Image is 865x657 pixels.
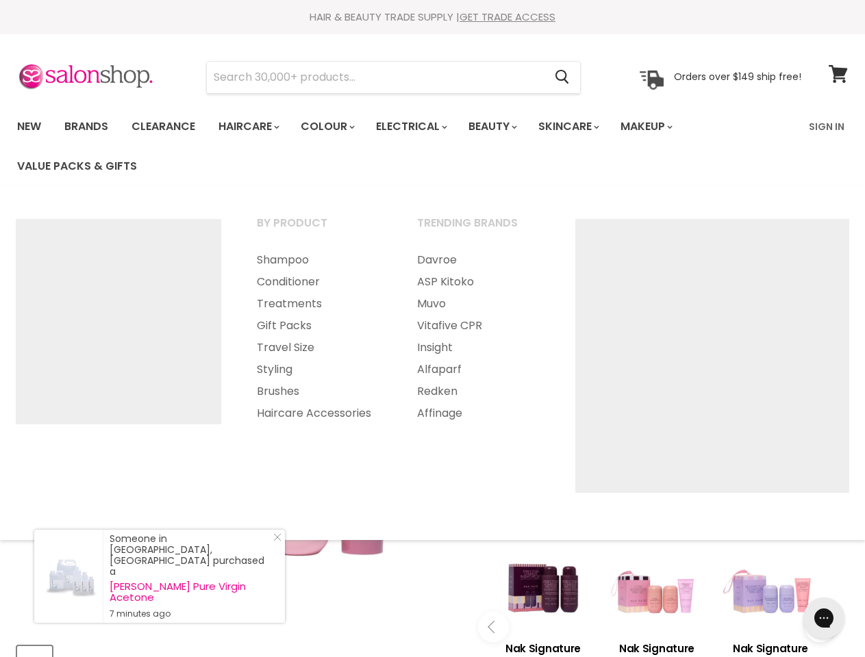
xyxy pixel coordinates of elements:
[7,112,51,141] a: New
[400,381,557,402] a: Redken
[268,533,281,547] a: Close Notification
[801,112,853,141] a: Sign In
[273,533,281,541] svg: Close Icon
[240,293,397,315] a: Treatments
[400,402,557,424] a: Affinage
[400,249,557,271] a: Davroe
[110,608,271,619] small: 7 minutes ago
[240,249,397,271] a: Shampoo
[400,337,557,359] a: Insight
[400,212,557,246] a: Trending Brands
[674,70,801,83] p: Orders over $149 ship free!
[400,359,557,381] a: Alfaparf
[240,402,397,424] a: Haircare Accessories
[207,62,544,93] input: Search
[121,112,205,141] a: Clearance
[54,112,118,141] a: Brands
[7,107,801,186] ul: Main menu
[400,315,557,337] a: Vitafive CPR
[7,152,147,181] a: Value Packs & Gifts
[797,593,851,643] iframe: Gorgias live chat messenger
[240,249,397,424] ul: Main menu
[366,112,455,141] a: Electrical
[400,249,557,424] ul: Main menu
[206,61,581,94] form: Product
[610,112,681,141] a: Makeup
[458,112,525,141] a: Beauty
[208,112,288,141] a: Haircare
[460,10,555,24] a: GET TRADE ACCESS
[544,62,580,93] button: Search
[110,581,271,603] a: [PERSON_NAME] Pure Virgin Acetone
[240,212,397,246] a: By Product
[110,533,271,619] div: Someone in [GEOGRAPHIC_DATA], [GEOGRAPHIC_DATA] purchased a
[528,112,607,141] a: Skincare
[240,271,397,293] a: Conditioner
[400,271,557,293] a: ASP Kitoko
[34,530,103,623] a: Visit product page
[240,315,397,337] a: Gift Packs
[400,293,557,315] a: Muvo
[290,112,363,141] a: Colour
[240,359,397,381] a: Styling
[240,337,397,359] a: Travel Size
[240,381,397,402] a: Brushes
